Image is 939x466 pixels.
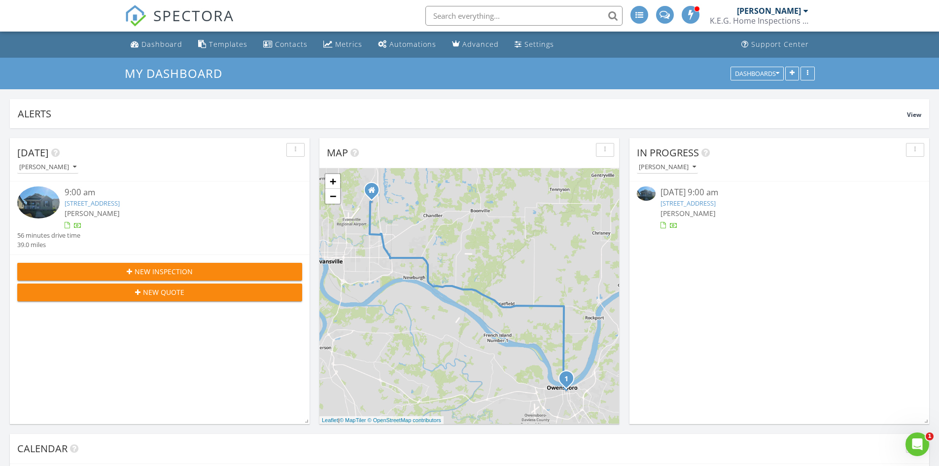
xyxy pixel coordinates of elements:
[737,6,801,16] div: [PERSON_NAME]
[661,186,898,199] div: [DATE] 9:00 am
[127,36,186,54] a: Dashboard
[368,417,441,423] a: © OpenStreetMap contributors
[17,442,68,455] span: Calendar
[661,199,716,208] a: [STREET_ADDRESS]
[17,263,302,281] button: New Inspection
[209,39,247,49] div: Templates
[389,39,436,49] div: Automations
[322,417,338,423] a: Leaflet
[905,432,929,456] iframe: Intercom live chat
[637,186,922,230] a: [DATE] 9:00 am [STREET_ADDRESS] [PERSON_NAME]
[275,39,308,49] div: Contacts
[17,231,80,240] div: 56 minutes drive time
[425,6,623,26] input: Search everything...
[65,186,278,199] div: 9:00 am
[710,16,808,26] div: K.E.G. Home Inspections LLC
[18,107,907,120] div: Alerts
[17,284,302,301] button: New Quote
[639,164,696,171] div: [PERSON_NAME]
[19,164,76,171] div: [PERSON_NAME]
[372,190,378,196] div: 9440 Hartwell Dr, Evansville IN 47725
[511,36,558,54] a: Settings
[566,378,572,384] div: 535 Bolivar St, Owensboro, KY 42303
[125,65,231,81] a: My Dashboard
[17,240,80,250] div: 39.0 miles
[730,67,784,80] button: Dashboards
[17,161,78,174] button: [PERSON_NAME]
[751,39,809,49] div: Support Center
[661,209,716,218] span: [PERSON_NAME]
[325,189,340,204] a: Zoom out
[259,36,312,54] a: Contacts
[374,36,440,54] a: Automations (Advanced)
[143,287,184,297] span: New Quote
[462,39,499,49] div: Advanced
[637,146,699,159] span: In Progress
[135,266,193,277] span: New Inspection
[524,39,554,49] div: Settings
[65,209,120,218] span: [PERSON_NAME]
[448,36,503,54] a: Advanced
[153,5,234,26] span: SPECTORA
[637,161,698,174] button: [PERSON_NAME]
[141,39,182,49] div: Dashboard
[17,186,302,250] a: 9:00 am [STREET_ADDRESS] [PERSON_NAME] 56 minutes drive time 39.0 miles
[907,110,921,119] span: View
[926,432,934,440] span: 1
[325,174,340,189] a: Zoom in
[637,186,656,201] img: 9355850%2Fcover_photos%2FUIL4iqTFEUJfliMKk8FT%2Fsmall.jpg
[335,39,362,49] div: Metrics
[319,416,444,425] div: |
[564,376,568,383] i: 1
[194,36,251,54] a: Templates
[17,186,60,218] img: 9355850%2Fcover_photos%2FUIL4iqTFEUJfliMKk8FT%2Fsmall.jpg
[327,146,348,159] span: Map
[735,70,779,77] div: Dashboards
[17,146,49,159] span: [DATE]
[65,199,120,208] a: [STREET_ADDRESS]
[340,417,366,423] a: © MapTiler
[737,36,813,54] a: Support Center
[319,36,366,54] a: Metrics
[125,5,146,27] img: The Best Home Inspection Software - Spectora
[125,13,234,34] a: SPECTORA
